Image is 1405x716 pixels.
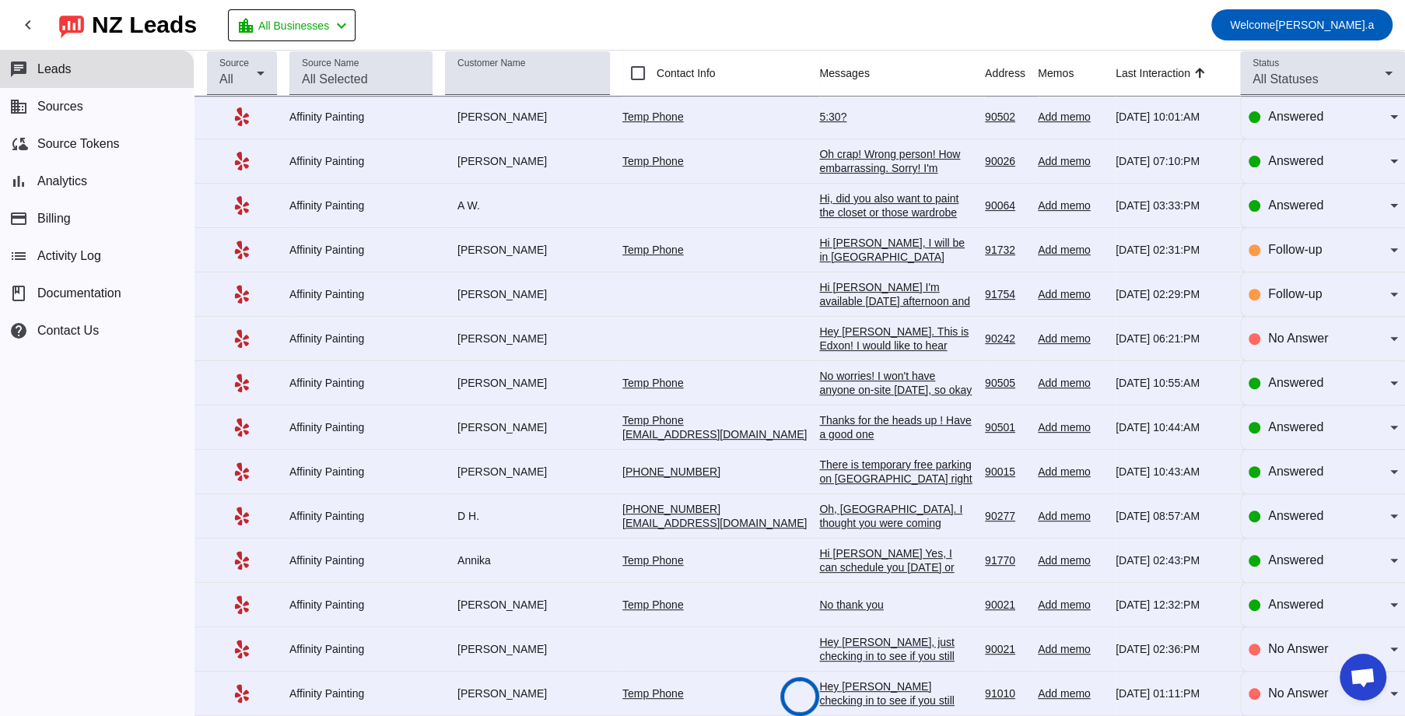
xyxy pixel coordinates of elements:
[1116,465,1228,479] div: [DATE] 10:43:AM
[622,554,684,567] a: Temp Phone
[445,686,610,700] div: [PERSON_NAME]
[1038,110,1103,124] div: Add memo
[1038,598,1103,612] div: Add memo
[445,642,610,656] div: [PERSON_NAME]
[1038,287,1103,301] div: Add memo
[237,16,255,35] mat-icon: location_city
[985,553,1025,567] div: 91770
[37,324,99,338] span: Contact Us
[1116,553,1228,567] div: [DATE] 02:43:PM
[1038,465,1103,479] div: Add memo
[622,598,684,611] a: Temp Phone
[233,418,251,437] mat-icon: Yelp
[1116,420,1228,434] div: [DATE] 10:44:AM
[1116,154,1228,168] div: [DATE] 07:10:PM
[1038,642,1103,656] div: Add memo
[37,286,121,300] span: Documentation
[9,97,28,116] mat-icon: business
[233,684,251,703] mat-icon: Yelp
[445,198,610,212] div: A W.
[985,686,1025,700] div: 91010
[1268,287,1322,300] span: Follow-up
[1038,553,1103,567] div: Add memo
[9,321,28,340] mat-icon: help
[1116,110,1228,124] div: [DATE] 10:01:AM
[9,247,28,265] mat-icon: list
[37,100,83,114] span: Sources
[37,137,120,151] span: Source Tokens
[985,332,1025,346] div: 90242
[445,287,610,301] div: [PERSON_NAME]
[1116,376,1228,390] div: [DATE] 10:55:AM
[1268,553,1323,567] span: Answered
[1038,51,1116,97] th: Memos
[289,287,433,301] div: Affinity Painting
[819,325,972,521] div: Hey [PERSON_NAME]. This is Edxon! I would like to hear more about your project and provide you an...
[289,686,433,700] div: Affinity Painting
[622,111,684,123] a: Temp Phone
[1038,509,1103,523] div: Add memo
[1268,376,1323,389] span: Answered
[622,465,720,478] a: [PHONE_NUMBER]
[985,287,1025,301] div: 91754
[302,70,420,89] input: All Selected
[622,428,807,440] a: [EMAIL_ADDRESS][DOMAIN_NAME]
[332,16,351,35] mat-icon: chevron_left
[819,413,972,441] div: Thanks for the heads up ! Have a good one
[9,172,28,191] mat-icon: bar_chart
[819,236,972,306] div: Hi [PERSON_NAME], I will be in [GEOGRAPHIC_DATA] [DATE]. Any possibility I can stop by to walk-th...
[445,332,610,346] div: [PERSON_NAME]
[985,198,1025,212] div: 90064
[258,15,329,37] span: All Businesses
[37,249,101,263] span: Activity Log
[1268,110,1323,123] span: Answered
[819,280,972,350] div: Hi [PERSON_NAME] I'm available [DATE] afternoon and will be in [GEOGRAPHIC_DATA]. Any possibility...
[622,687,684,700] a: Temp Phone
[1038,686,1103,700] div: Add memo
[233,374,251,392] mat-icon: Yelp
[59,12,84,38] img: logo
[9,135,28,153] mat-icon: cloud_sync
[445,154,610,168] div: [PERSON_NAME]
[1268,198,1323,212] span: Answered
[1268,598,1323,611] span: Answered
[1268,332,1328,345] span: No Answer
[233,152,251,170] mat-icon: Yelp
[1038,420,1103,434] div: Add memo
[289,420,433,434] div: Affinity Painting
[819,369,972,439] div: No worries! I won't have anyone on-site [DATE], so okay if I schedule us for when we close escrow...
[1268,509,1323,522] span: Answered
[219,58,249,68] mat-label: Source
[1116,65,1190,81] div: Last Interaction
[9,209,28,228] mat-icon: payment
[1038,243,1103,257] div: Add memo
[233,507,251,525] mat-icon: Yelp
[1253,72,1318,86] span: All Statuses
[985,598,1025,612] div: 90021
[445,465,610,479] div: [PERSON_NAME]
[233,196,251,215] mat-icon: Yelp
[92,14,197,36] div: NZ Leads
[985,376,1025,390] div: 90505
[1340,654,1386,700] div: Open chat
[289,465,433,479] div: Affinity Painting
[302,58,359,68] mat-label: Source Name
[622,503,720,515] a: [PHONE_NUMBER]
[819,598,972,612] div: No thank you
[1268,154,1323,167] span: Answered
[985,642,1025,656] div: 90021
[1116,509,1228,523] div: [DATE] 08:57:AM
[985,110,1025,124] div: 90502
[289,642,433,656] div: Affinity Painting
[622,244,684,256] a: Temp Phone
[445,420,610,434] div: [PERSON_NAME]
[445,376,610,390] div: [PERSON_NAME]
[819,147,972,189] div: Oh crap! Wrong person! How embarrassing. Sorry! I'm getting estimates about 300.
[1116,598,1228,612] div: [DATE] 12:32:PM
[819,51,985,97] th: Messages
[1116,686,1228,700] div: [DATE] 01:11:PM
[622,155,684,167] a: Temp Phone
[1038,198,1103,212] div: Add memo
[233,107,251,126] mat-icon: Yelp
[37,212,71,226] span: Billing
